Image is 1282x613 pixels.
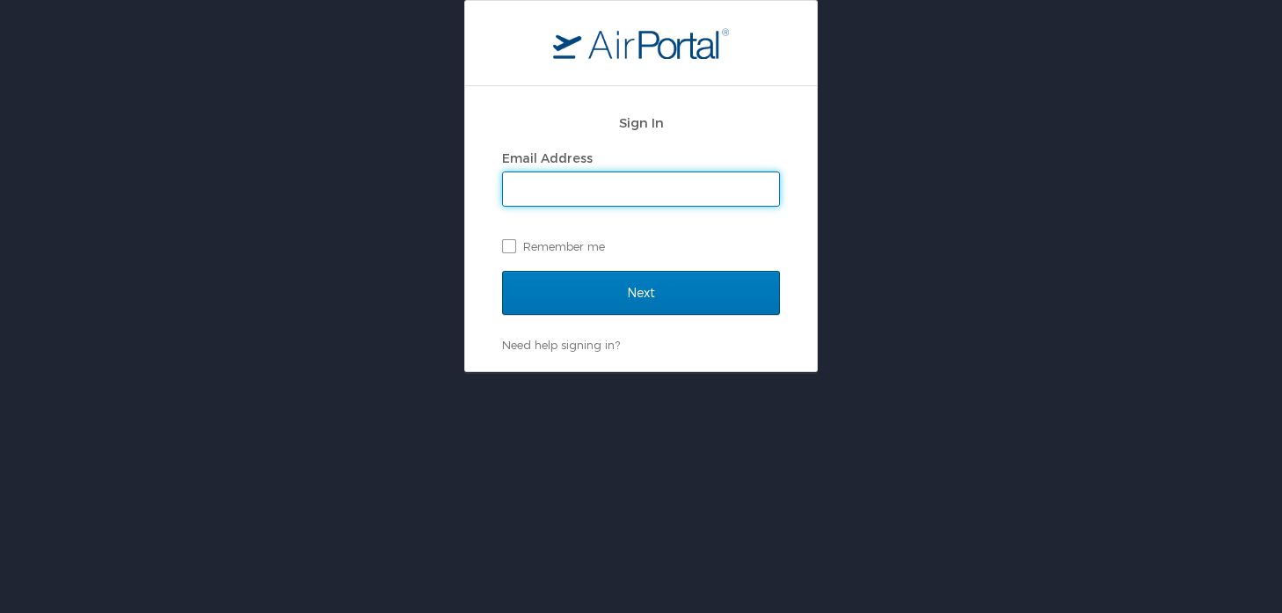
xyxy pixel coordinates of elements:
[502,150,593,165] label: Email Address
[502,233,780,259] label: Remember me
[502,338,620,352] a: Need help signing in?
[502,271,780,315] input: Next
[502,113,780,133] h2: Sign In
[553,27,729,59] img: logo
